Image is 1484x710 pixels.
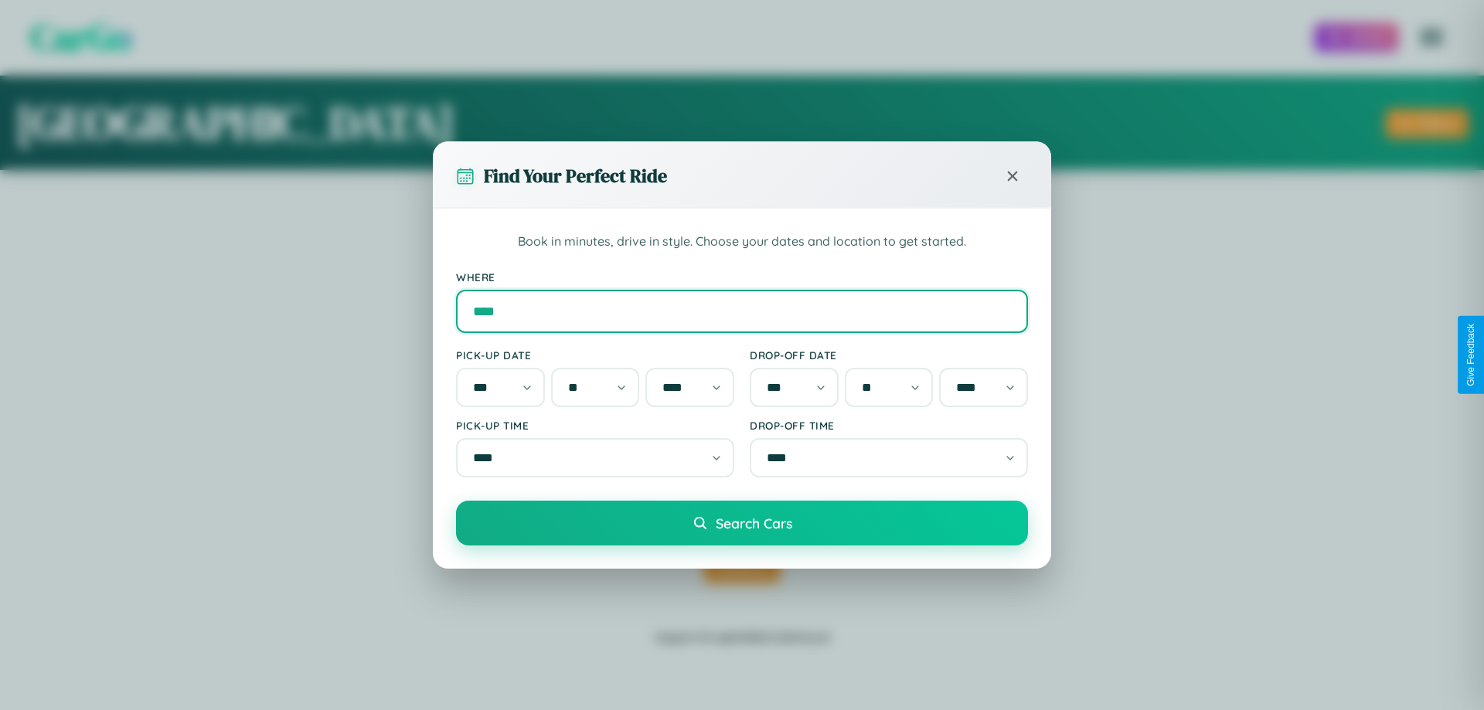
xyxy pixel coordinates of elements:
label: Where [456,270,1028,284]
label: Pick-up Date [456,348,734,362]
label: Drop-off Date [750,348,1028,362]
span: Search Cars [716,515,792,532]
label: Pick-up Time [456,419,734,432]
h3: Find Your Perfect Ride [484,163,667,189]
p: Book in minutes, drive in style. Choose your dates and location to get started. [456,232,1028,252]
label: Drop-off Time [750,419,1028,432]
button: Search Cars [456,501,1028,545]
